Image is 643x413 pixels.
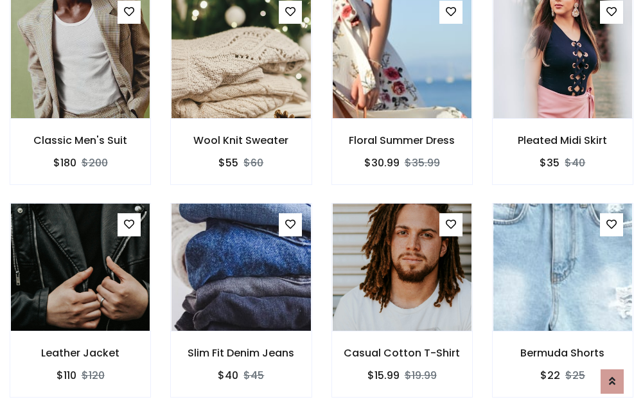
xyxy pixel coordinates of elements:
h6: $35 [540,157,559,169]
h6: Casual Cotton T-Shirt [332,347,472,359]
del: $19.99 [405,368,437,383]
h6: $180 [53,157,76,169]
del: $25 [565,368,585,383]
del: $40 [565,155,585,170]
h6: $22 [540,369,560,382]
h6: Classic Men's Suit [10,134,150,146]
h6: Leather Jacket [10,347,150,359]
del: $120 [82,368,105,383]
h6: $40 [218,369,238,382]
h6: $55 [218,157,238,169]
h6: $30.99 [364,157,400,169]
h6: Slim Fit Denim Jeans [171,347,311,359]
del: $35.99 [405,155,440,170]
h6: $110 [57,369,76,382]
del: $200 [82,155,108,170]
h6: Wool Knit Sweater [171,134,311,146]
del: $45 [243,368,264,383]
h6: Floral Summer Dress [332,134,472,146]
h6: Bermuda Shorts [493,347,633,359]
h6: Pleated Midi Skirt [493,134,633,146]
del: $60 [243,155,263,170]
h6: $15.99 [367,369,400,382]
